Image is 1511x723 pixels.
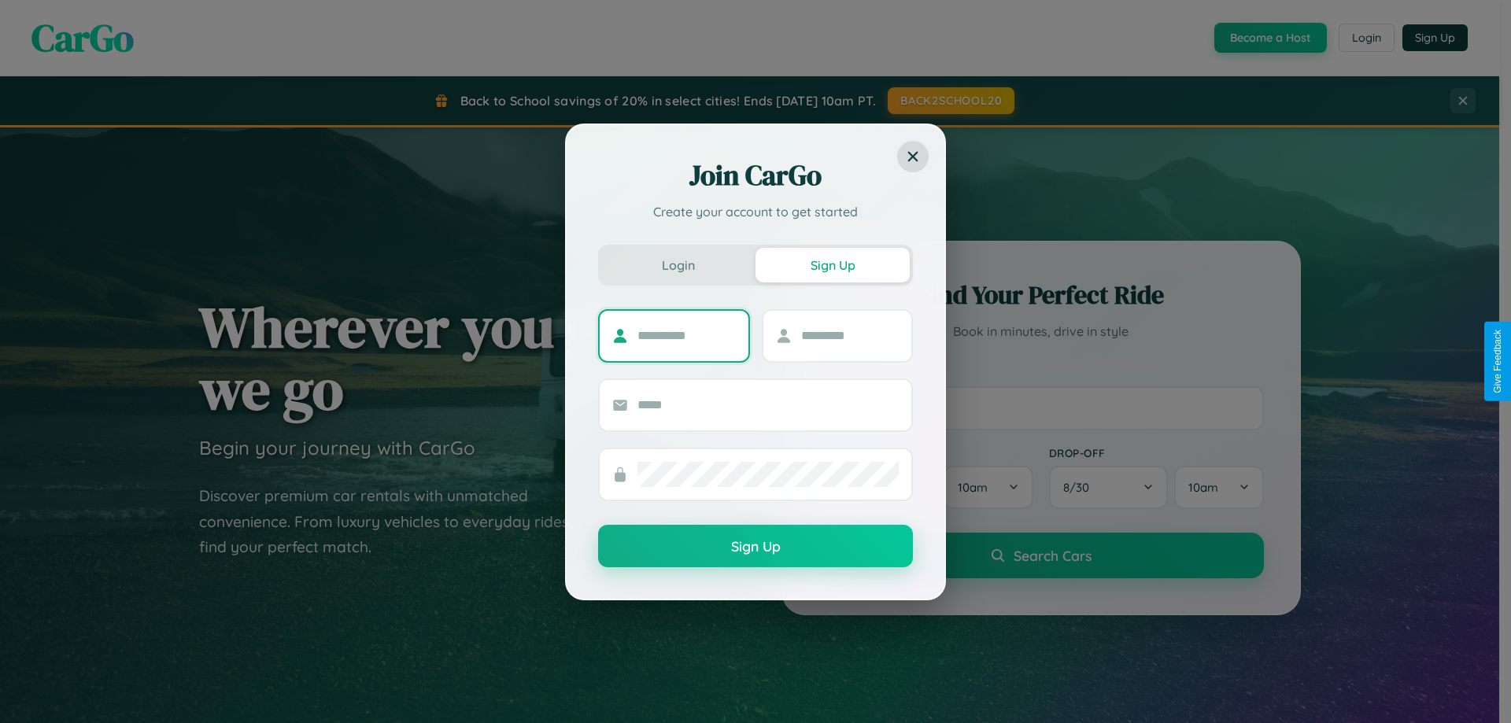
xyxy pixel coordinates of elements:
[598,157,913,194] h2: Join CarGo
[598,202,913,221] p: Create your account to get started
[601,248,755,282] button: Login
[755,248,910,282] button: Sign Up
[598,525,913,567] button: Sign Up
[1492,330,1503,393] div: Give Feedback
